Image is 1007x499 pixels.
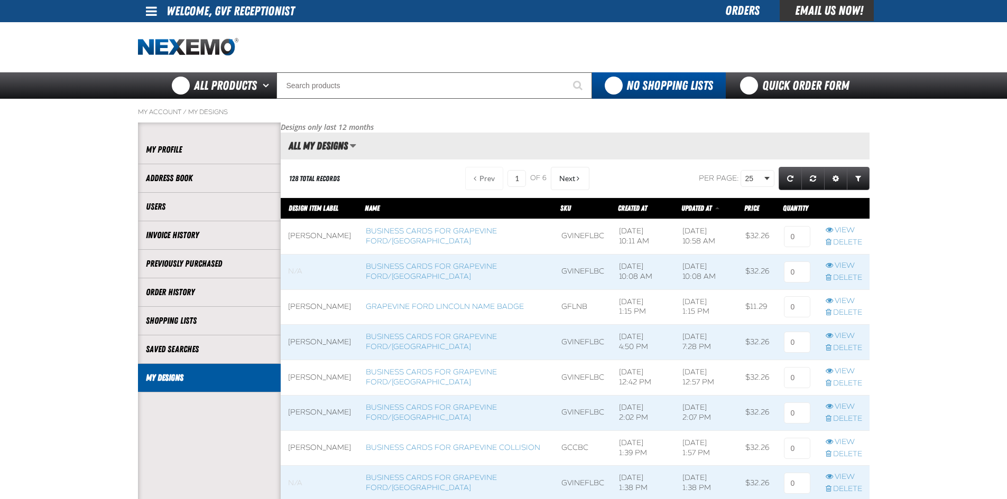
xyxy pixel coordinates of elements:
[612,360,675,396] td: [DATE] 12:42 PM
[146,229,273,241] a: Invoice History
[554,219,612,254] td: GVINEFLBC
[365,204,380,212] a: Name
[779,167,802,190] a: Refresh grid action
[826,331,862,341] a: View row action
[826,414,862,424] a: Delete row action
[784,226,810,247] input: 0
[784,332,810,353] input: 0
[366,302,524,311] a: Grapevine Ford Lincoln Name Badge
[826,449,862,459] a: Delete row action
[530,174,547,183] span: of 6
[626,78,713,93] span: No Shopping Lists
[554,360,612,396] td: GVINEFLBC
[738,289,777,325] td: $11.29
[289,204,338,212] a: Design Item Label
[612,325,675,360] td: [DATE] 4:50 PM
[681,204,713,212] a: Updated At
[784,296,810,317] input: 0
[592,72,726,99] button: You do not have available Shopping Lists. Open to Create a New List
[675,430,738,466] td: [DATE] 1:57 PM
[281,289,358,325] td: [PERSON_NAME]
[289,174,340,184] div: 128 total records
[138,108,181,116] a: My Account
[618,204,647,212] a: Created At
[366,262,497,281] a: Business Cards for Grapevine Ford/[GEOGRAPHIC_DATA]
[612,430,675,466] td: [DATE] 1:39 PM
[826,343,862,353] a: Delete row action
[699,174,739,183] span: Per page:
[366,473,497,492] a: Business Cards for Grapevine Ford/[GEOGRAPHIC_DATA]
[146,201,273,213] a: Users
[612,395,675,430] td: [DATE] 2:02 PM
[507,170,526,187] input: Current page number
[744,204,759,212] span: Price
[801,167,825,190] a: Reset grid action
[738,219,777,254] td: $32.26
[675,219,738,254] td: [DATE] 10:58 AM
[738,395,777,430] td: $32.26
[826,273,862,283] a: Delete row action
[281,219,358,254] td: [PERSON_NAME]
[146,343,273,355] a: Saved Searches
[554,395,612,430] td: GVINEFLBC
[366,227,497,246] a: Business Cards for Grapevine Ford/[GEOGRAPHIC_DATA]
[826,225,862,236] a: View row action
[366,368,497,387] a: Business Cards for Grapevine Ford/[GEOGRAPHIC_DATA]
[560,204,571,212] span: SKU
[784,402,810,423] input: 0
[554,325,612,360] td: GVINEFLBC
[818,198,870,219] th: Row actions
[554,430,612,466] td: GCCBC
[281,254,358,289] td: Blank
[554,289,612,325] td: GFLNB
[566,72,592,99] button: Start Searching
[146,258,273,270] a: Previously Purchased
[745,173,762,184] span: 25
[783,204,808,212] span: Quantity
[675,254,738,289] td: [DATE] 10:08 AM
[738,325,777,360] td: $32.26
[366,332,497,351] a: Business Cards for Grapevine Ford/[GEOGRAPHIC_DATA]
[826,296,862,306] a: View row action
[824,167,847,190] a: Expand or Collapse Grid Settings
[259,72,276,99] button: Open All Products pages
[681,204,712,212] span: Updated At
[826,308,862,318] a: Delete row action
[847,167,870,190] a: Expand or Collapse Grid Filters
[826,472,862,482] a: View row action
[784,438,810,459] input: 0
[826,402,862,412] a: View row action
[738,430,777,466] td: $32.26
[826,238,862,248] a: Delete row action
[738,254,777,289] td: $32.26
[366,403,497,422] a: Business Cards for Grapevine Ford/[GEOGRAPHIC_DATA]
[826,366,862,376] a: View row action
[146,144,273,156] a: My Profile
[194,76,257,95] span: All Products
[281,325,358,360] td: [PERSON_NAME]
[551,167,589,190] button: Next Page
[281,123,870,133] p: Designs only last 12 months
[183,108,187,116] span: /
[349,137,356,155] button: Manage grid views. Current view is All My Designs
[826,379,862,389] a: Delete row action
[138,38,238,57] img: Nexemo logo
[188,108,228,116] a: My Designs
[559,174,575,183] span: Next Page
[784,367,810,388] input: 0
[146,372,273,384] a: My Designs
[612,219,675,254] td: [DATE] 10:11 AM
[612,289,675,325] td: [DATE] 1:15 PM
[784,473,810,494] input: 0
[826,261,862,271] a: View row action
[784,261,810,283] input: 0
[138,38,238,57] a: Home
[276,72,592,99] input: Search
[738,360,777,396] td: $32.26
[726,72,869,99] a: Quick Order Form
[612,254,675,289] td: [DATE] 10:08 AM
[281,360,358,396] td: [PERSON_NAME]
